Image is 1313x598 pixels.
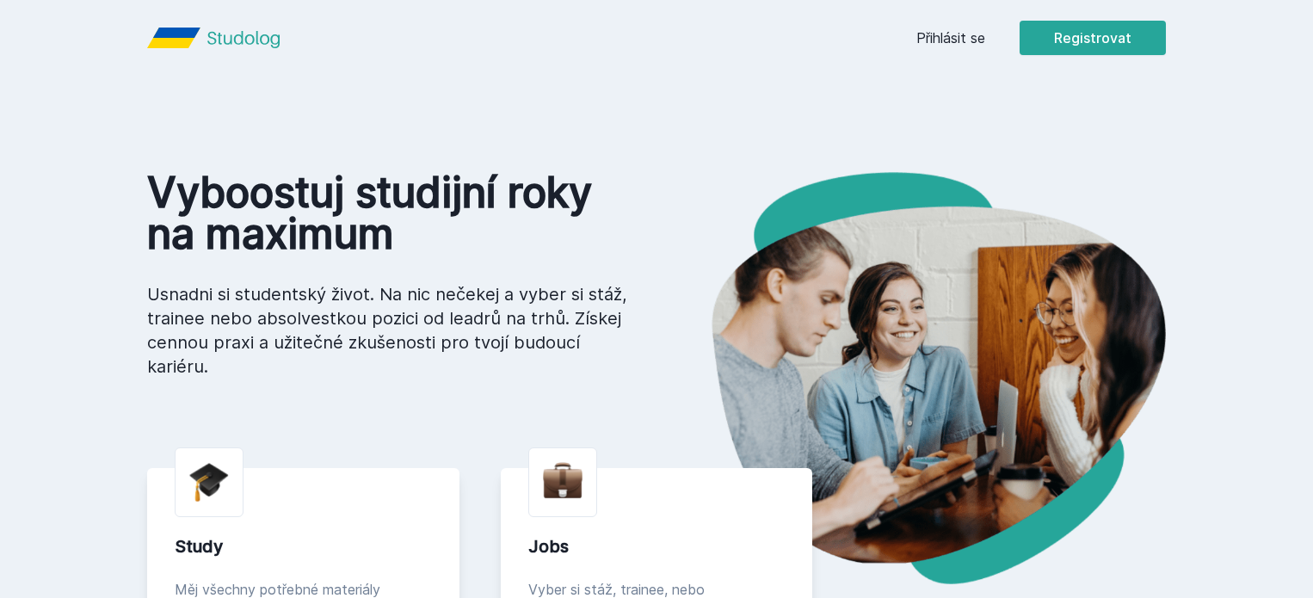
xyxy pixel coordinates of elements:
div: Study [175,534,432,558]
img: graduation-cap.png [189,462,229,502]
p: Usnadni si studentský život. Na nic nečekej a vyber si stáž, trainee nebo absolvestkou pozici od ... [147,282,629,379]
button: Registrovat [1020,21,1166,55]
a: Přihlásit se [916,28,985,48]
img: hero.png [656,172,1166,584]
img: briefcase.png [543,459,583,502]
div: Jobs [528,534,786,558]
h1: Vyboostuj studijní roky na maximum [147,172,629,255]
